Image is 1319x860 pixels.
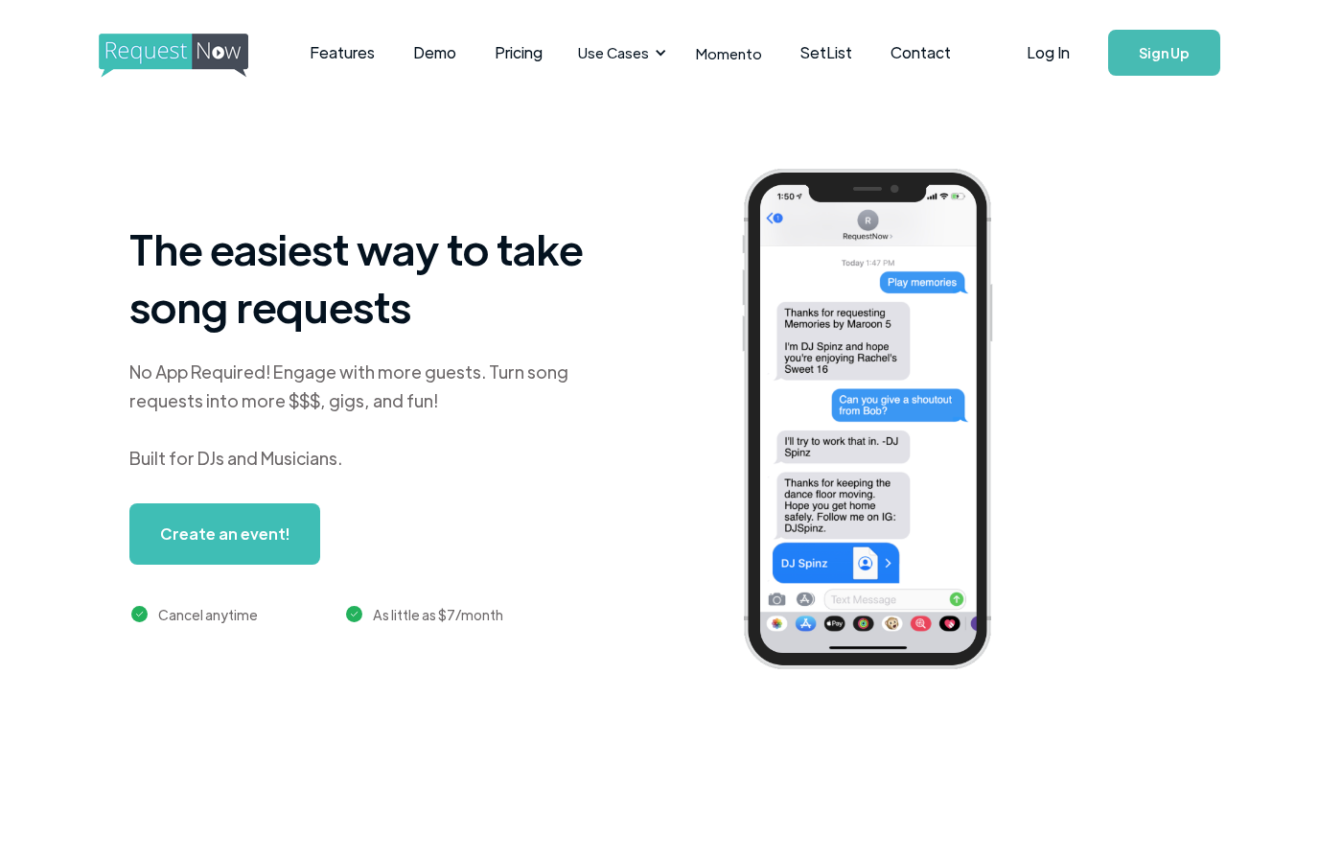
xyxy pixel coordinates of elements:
[99,34,243,72] a: home
[158,603,258,626] div: Cancel anytime
[373,603,503,626] div: As little as $7/month
[475,23,562,82] a: Pricing
[129,220,609,335] h1: The easiest way to take song requests
[290,23,394,82] a: Features
[781,23,871,82] a: SetList
[1108,30,1220,76] a: Sign Up
[677,25,781,81] a: Momento
[129,503,320,565] a: Create an event!
[720,155,1044,689] img: iphone screenshot
[567,23,672,82] div: Use Cases
[99,34,284,78] img: requestnow logo
[1007,19,1089,86] a: Log In
[871,23,970,82] a: Contact
[346,606,362,622] img: green checkmark
[129,358,609,473] div: No App Required! Engage with more guests. Turn song requests into more $$$, gigs, and fun! Built ...
[394,23,475,82] a: Demo
[578,42,649,63] div: Use Cases
[131,606,148,622] img: green checkmark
